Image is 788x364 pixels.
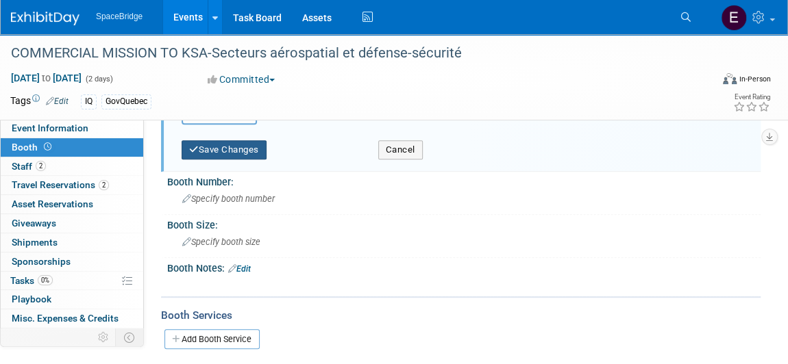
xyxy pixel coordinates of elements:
span: Misc. Expenses & Credits [12,313,119,324]
button: Committed [203,73,280,86]
span: 2 [36,161,46,171]
span: Specify booth number [182,194,275,204]
a: Giveaways [1,214,143,233]
span: Shipments [12,237,58,248]
span: Booth not reserved yet [41,142,54,152]
img: Format-Inperson.png [723,73,737,84]
div: IQ [81,94,97,109]
span: (2 days) [84,75,113,83]
span: Booth [12,142,54,153]
span: to [40,73,53,83]
span: 2 [99,180,109,190]
div: Booth Notes: [167,258,761,276]
a: Misc. Expenses & Credits [1,309,143,328]
span: SpaceBridge [96,12,143,21]
a: Booth [1,138,143,157]
a: Tasks0% [1,272,143,290]
div: In-Person [739,74,771,84]
div: Booth Number: [167,172,761,189]
span: [DATE] [DATE] [10,72,82,84]
a: Playbook [1,290,143,309]
div: Booth Services [161,308,761,323]
td: Personalize Event Tab Strip [92,328,116,346]
span: Playbook [12,294,51,304]
a: Asset Reservations [1,195,143,213]
span: Event Information [12,122,88,133]
td: Toggle Event Tabs [116,328,144,346]
a: Shipments [1,233,143,252]
td: Tags [10,94,69,109]
a: Staff2 [1,157,143,176]
img: Elizabeth Gelerman [721,5,747,31]
div: COMMERCIAL MISSION TO KSA-Secteurs aérospatial et défense-sécurité [6,41,696,66]
div: GovQuebec [101,94,151,109]
div: Event Format [653,71,772,92]
a: Event Information [1,119,143,138]
a: Sponsorships [1,252,143,271]
span: Sponsorships [12,256,71,267]
span: Giveaways [12,218,56,229]
div: Booth Size: [167,215,761,232]
button: Save Changes [182,140,267,159]
span: 0% [38,275,53,285]
span: Staff [12,161,46,172]
span: Asset Reservations [12,198,93,209]
a: Edit [46,96,69,106]
a: Travel Reservations2 [1,176,143,194]
img: ExhibitDay [11,12,79,25]
button: Cancel [378,140,423,159]
span: Travel Reservations [12,179,109,190]
a: Add Booth Service [164,329,260,349]
a: Edit [228,264,251,274]
span: Tasks [10,275,53,286]
span: Specify booth size [182,237,260,247]
div: Event Rating [733,94,770,101]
